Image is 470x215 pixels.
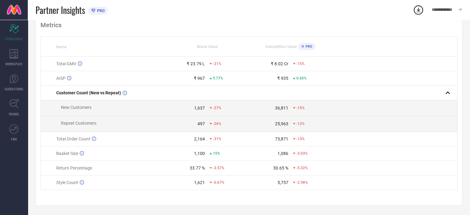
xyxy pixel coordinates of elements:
[6,62,23,66] span: WORKSPACE
[304,45,312,49] span: PRO
[275,105,288,110] div: 36,811
[61,105,91,110] span: New Customers
[56,136,90,141] span: Total Order Count
[277,180,288,185] div: 5,757
[56,61,76,66] span: Total GMV
[194,180,205,185] div: 1,621
[275,136,288,141] div: 73,871
[36,4,85,16] span: Partner Insights
[265,45,297,49] span: Competitors Value
[296,151,308,156] span: -3.03%
[296,106,305,110] span: -15%
[213,62,221,66] span: -21%
[194,76,205,81] div: ₹ 967
[194,151,205,156] div: 1,100
[296,180,308,185] span: -2.98%
[296,137,305,141] span: -13%
[213,137,221,141] span: -31%
[275,121,288,126] div: 25,963
[56,90,121,95] span: Customer Count (New vs Repeat)
[413,4,424,15] div: Open download list
[56,151,78,156] span: Basket Size
[296,122,305,126] span: -12%
[61,121,96,126] span: Repeat Customers
[197,45,218,49] span: Brand Value
[11,137,17,141] span: FWD
[277,76,288,81] div: ₹ 935
[296,62,305,66] span: -15%
[271,61,288,66] div: ₹ 8.02 Cr
[213,151,220,156] span: 15%
[273,166,288,170] div: 30.65 %
[187,61,205,66] div: ₹ 23.79 L
[213,106,221,110] span: -27%
[197,121,205,126] div: 497
[194,136,205,141] div: 2,164
[213,122,221,126] span: -26%
[95,8,105,13] span: PRO
[213,76,223,80] span: 9.77%
[190,166,205,170] div: 33.77 %
[56,45,66,49] span: Name
[56,180,78,185] span: Style Count
[5,87,23,91] span: SUGGESTIONS
[296,166,308,170] span: -5.32%
[213,166,224,170] span: -3.57%
[9,112,19,116] span: TRENDS
[213,180,224,185] span: -0.67%
[194,105,205,110] div: 1,637
[56,76,66,81] span: AISP
[277,151,288,156] div: 1,086
[40,21,457,29] div: Metrics
[5,37,23,41] span: SCORECARDS
[56,166,92,170] span: Return Percentage
[296,76,307,80] span: 0.43%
